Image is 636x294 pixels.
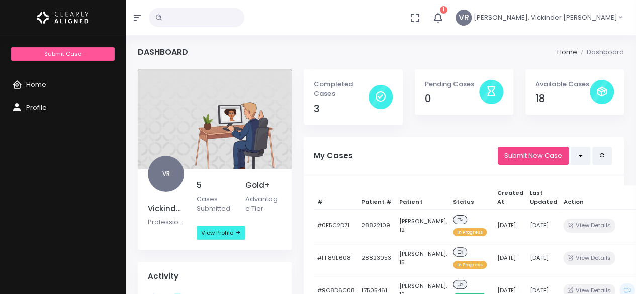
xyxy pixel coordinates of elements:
[245,194,282,214] p: Advantage Tier
[148,272,282,281] h4: Activity
[535,93,590,105] h4: 18
[494,242,526,274] td: [DATE]
[557,47,577,57] li: Home
[37,7,89,28] img: Logo Horizontal
[358,210,396,242] td: 28822109
[26,103,47,112] span: Profile
[453,261,487,269] span: In Progress
[314,79,368,99] p: Completed Cases
[494,185,526,209] th: Created At
[450,185,494,209] th: Status
[314,242,358,274] td: #FF89E608
[494,210,526,242] td: [DATE]
[314,103,368,115] h4: 3
[396,210,450,242] td: [PERSON_NAME], 12
[396,185,450,209] th: Patient
[197,226,245,240] a: View Profile
[148,204,185,213] h5: Vickinder [PERSON_NAME]
[526,242,560,274] td: [DATE]
[526,210,560,242] td: [DATE]
[456,10,472,26] span: VR
[26,80,46,89] span: Home
[440,6,447,14] span: 1
[197,181,233,190] h5: 5
[148,217,185,227] p: Professional
[44,50,81,58] span: Submit Case
[526,185,560,209] th: Last Updated
[563,219,615,232] button: View Details
[138,47,188,57] h4: Dashboard
[474,13,617,23] span: [PERSON_NAME], Vickinder [PERSON_NAME]
[425,79,479,89] p: Pending Cases
[396,242,450,274] td: [PERSON_NAME], 15
[498,147,569,165] a: Submit New Case
[535,79,590,89] p: Available Cases
[453,228,487,236] span: In Progress
[314,185,358,209] th: #
[425,93,479,105] h4: 0
[11,47,114,61] a: Submit Case
[197,194,233,214] p: Cases Submitted
[245,181,282,190] h5: Gold+
[577,47,624,57] li: Dashboard
[358,185,396,209] th: Patient #
[314,151,498,160] h5: My Cases
[563,251,615,265] button: View Details
[148,156,184,192] span: VR
[358,242,396,274] td: 28823053
[314,210,358,242] td: #0F5C2D71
